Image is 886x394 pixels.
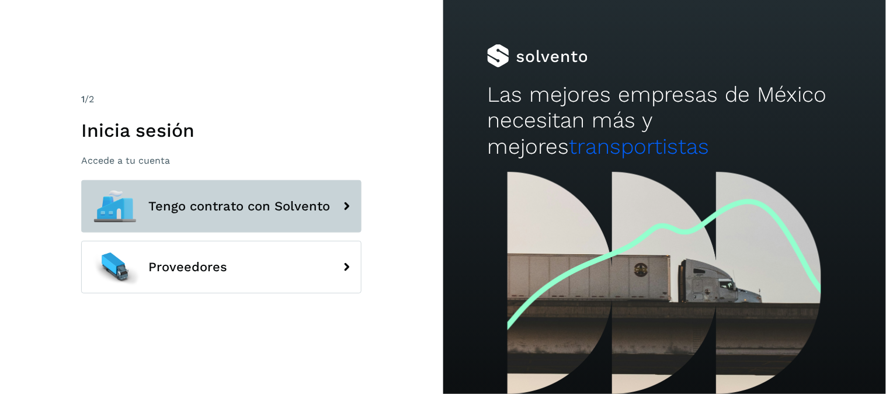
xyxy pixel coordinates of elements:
div: /2 [81,92,362,106]
button: Proveedores [81,241,362,293]
span: Proveedores [148,260,227,274]
h1: Inicia sesión [81,119,362,141]
span: Tengo contrato con Solvento [148,199,330,213]
button: Tengo contrato con Solvento [81,180,362,233]
span: 1 [81,94,85,105]
p: Accede a tu cuenta [81,155,362,166]
h2: Las mejores empresas de México necesitan más y mejores [487,82,842,160]
span: transportistas [569,134,709,159]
